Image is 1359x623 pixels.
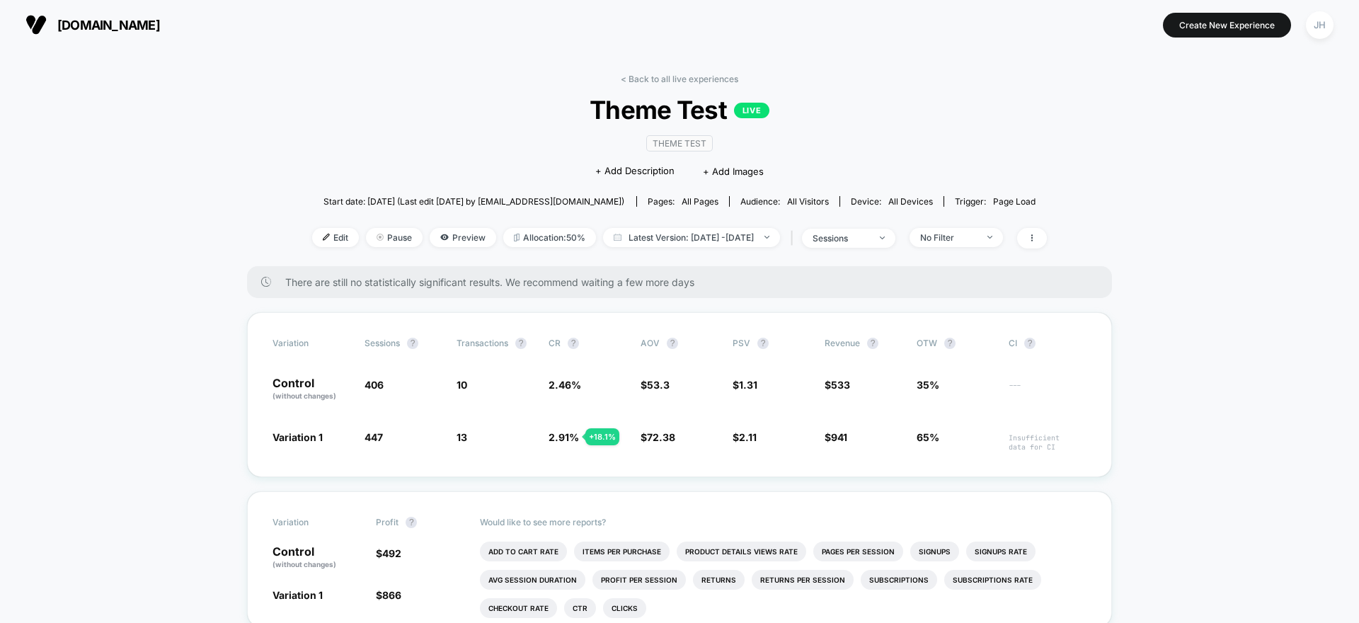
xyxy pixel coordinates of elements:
[831,379,850,391] span: 533
[549,338,561,348] span: CR
[323,196,624,207] span: Start date: [DATE] (Last edit [DATE] by [EMAIL_ADDRESS][DOMAIN_NAME])
[825,379,850,391] span: $
[273,377,350,401] p: Control
[273,560,336,568] span: (without changes)
[585,428,619,445] div: + 18.1 %
[682,196,718,207] span: all pages
[839,196,944,207] span: Device:
[273,431,323,443] span: Variation 1
[406,517,417,528] button: ?
[987,236,992,239] img: end
[955,196,1036,207] div: Trigger:
[376,589,401,601] span: $
[514,234,520,241] img: rebalance
[1306,11,1334,39] div: JH
[376,517,398,527] span: Profit
[944,570,1041,590] li: Subscriptions Rate
[739,431,757,443] span: 2.11
[733,338,750,348] span: PSV
[752,570,854,590] li: Returns Per Session
[480,517,1087,527] p: Would like to see more reports?
[285,276,1084,288] span: There are still no statistically significant results. We recommend waiting a few more days
[734,103,769,118] p: LIVE
[595,164,675,178] span: + Add Description
[739,379,757,391] span: 1.31
[677,542,806,561] li: Product Details Views Rate
[813,542,903,561] li: Pages Per Session
[787,196,829,207] span: All Visitors
[21,13,164,36] button: [DOMAIN_NAME]
[1009,433,1086,452] span: Insufficient data for CI
[831,431,847,443] span: 941
[273,391,336,400] span: (without changes)
[787,228,802,248] span: |
[641,379,670,391] span: $
[1163,13,1291,38] button: Create New Experience
[614,234,621,241] img: calendar
[376,547,401,559] span: $
[920,232,977,243] div: No Filter
[365,379,384,391] span: 406
[457,379,467,391] span: 10
[757,338,769,349] button: ?
[382,547,401,559] span: 492
[825,431,847,443] span: $
[480,598,557,618] li: Checkout Rate
[1024,338,1036,349] button: ?
[365,431,383,443] span: 447
[273,589,323,601] span: Variation 1
[917,379,939,391] span: 35%
[646,135,713,152] span: Theme Test
[1009,338,1086,349] span: CI
[365,338,400,348] span: Sessions
[349,95,1010,125] span: Theme Test
[861,570,937,590] li: Subscriptions
[867,338,878,349] button: ?
[273,338,350,349] span: Variation
[966,542,1036,561] li: Signups Rate
[917,338,994,349] span: OTW
[549,379,581,391] span: 2.46 %
[641,338,660,348] span: AOV
[574,542,670,561] li: Items Per Purchase
[764,236,769,239] img: end
[647,431,675,443] span: 72.38
[430,228,496,247] span: Preview
[592,570,686,590] li: Profit Per Session
[888,196,933,207] span: all devices
[1009,381,1086,401] span: ---
[407,338,418,349] button: ?
[382,589,401,601] span: 866
[693,570,745,590] li: Returns
[944,338,956,349] button: ?
[703,166,764,177] span: + Add Images
[515,338,527,349] button: ?
[813,233,869,244] div: sessions
[564,598,596,618] li: Ctr
[457,431,467,443] span: 13
[603,228,780,247] span: Latest Version: [DATE] - [DATE]
[480,542,567,561] li: Add To Cart Rate
[993,196,1036,207] span: Page Load
[647,379,670,391] span: 53.3
[457,338,508,348] span: Transactions
[503,228,596,247] span: Allocation: 50%
[312,228,359,247] span: Edit
[25,14,47,35] img: Visually logo
[880,236,885,239] img: end
[366,228,423,247] span: Pause
[641,431,675,443] span: $
[733,431,757,443] span: $
[480,570,585,590] li: Avg Session Duration
[273,546,362,570] p: Control
[549,431,579,443] span: 2.91 %
[740,196,829,207] div: Audience:
[323,234,330,241] img: edit
[603,598,646,618] li: Clicks
[57,18,160,33] span: [DOMAIN_NAME]
[648,196,718,207] div: Pages:
[667,338,678,349] button: ?
[917,431,939,443] span: 65%
[377,234,384,241] img: end
[733,379,757,391] span: $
